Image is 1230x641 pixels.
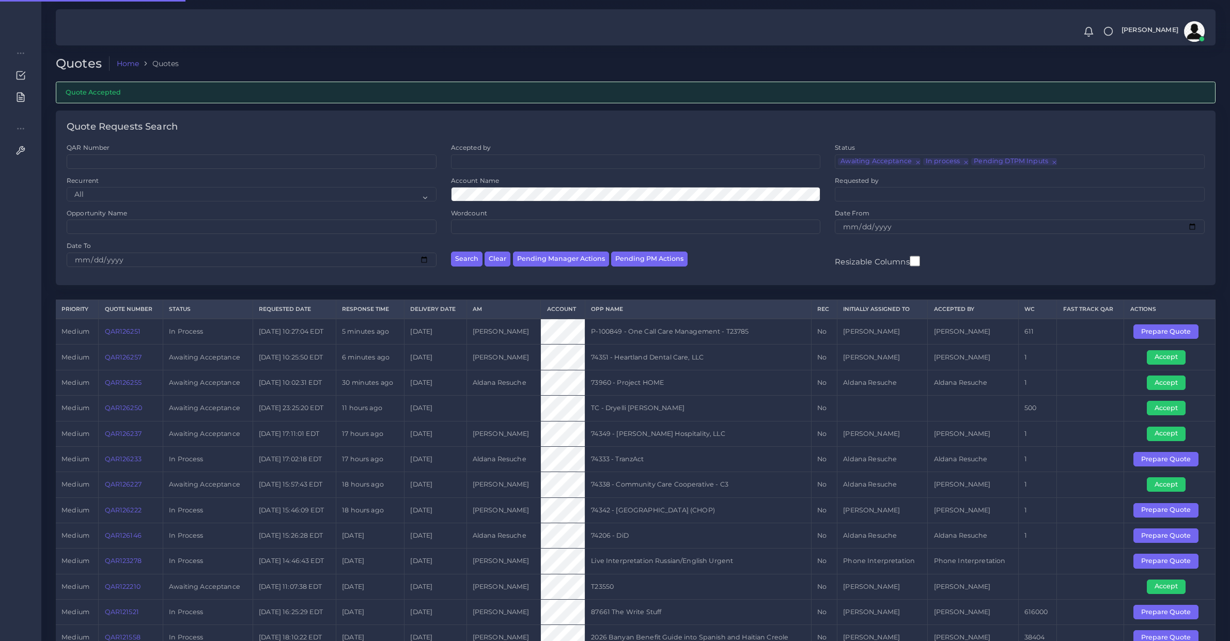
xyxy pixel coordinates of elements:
li: Quotes [139,58,179,69]
td: [PERSON_NAME] [466,421,541,446]
td: [PERSON_NAME] [928,599,1018,624]
a: Prepare Quote [1133,531,1206,539]
input: Resizable Columns [910,255,920,268]
td: No [812,549,837,574]
td: Awaiting Acceptance [163,472,253,497]
a: Accept [1147,378,1193,386]
th: WC [1018,300,1057,319]
td: 611 [1018,319,1057,345]
th: Delivery Date [404,300,466,319]
label: Recurrent [67,176,99,185]
td: In Process [163,523,253,548]
td: Awaiting Acceptance [163,396,253,421]
td: No [812,446,837,472]
td: [PERSON_NAME] [466,549,541,574]
a: QAR126255 [105,379,142,386]
td: 1 [1018,472,1057,497]
button: Prepare Quote [1133,605,1198,619]
th: Status [163,300,253,319]
th: Fast Track QAR [1057,300,1124,319]
td: [DATE] 11:07:38 EDT [253,574,336,599]
td: [DATE] 10:27:04 EDT [253,319,336,345]
td: [PERSON_NAME] [928,497,1018,523]
button: Prepare Quote [1133,503,1198,518]
td: [DATE] [404,421,466,446]
td: In Process [163,446,253,472]
td: [PERSON_NAME] [466,574,541,599]
a: QAR126146 [105,531,142,539]
td: [PERSON_NAME] [928,472,1018,497]
button: Accept [1147,580,1186,594]
span: medium [61,353,89,361]
td: Awaiting Acceptance [163,574,253,599]
td: 18 hours ago [336,497,404,523]
a: Prepare Quote [1133,633,1206,641]
a: Prepare Quote [1133,455,1206,462]
span: medium [61,583,89,590]
th: Account [541,300,585,319]
td: No [812,396,837,421]
td: [PERSON_NAME] [928,421,1018,446]
td: [DATE] [336,523,404,548]
h2: Quotes [56,56,110,71]
td: Aldana Resuche [466,370,541,395]
td: No [812,319,837,345]
button: Pending PM Actions [611,252,688,267]
td: 1 [1018,446,1057,472]
button: Search [451,252,482,267]
span: medium [61,404,89,412]
td: Awaiting Acceptance [163,345,253,370]
a: QAR122210 [105,583,141,590]
label: QAR Number [67,143,110,152]
td: Aldana Resuche [837,472,928,497]
td: [DATE] [404,345,466,370]
td: [DATE] [336,549,404,574]
td: TC - Dryelli [PERSON_NAME] [585,396,812,421]
a: Accept [1147,404,1193,412]
a: Accept [1147,582,1193,590]
td: Aldana Resuche [837,446,928,472]
a: QAR126233 [105,455,142,463]
li: Awaiting Acceptance [838,158,921,165]
td: [DATE] 15:46:09 EDT [253,497,336,523]
td: 73960 - Project HOME [585,370,812,395]
td: [PERSON_NAME] [837,345,928,370]
label: Status [835,143,855,152]
td: [DATE] 15:57:43 EDT [253,472,336,497]
td: [PERSON_NAME] [837,574,928,599]
td: [DATE] 23:25:20 EDT [253,396,336,421]
td: In Process [163,319,253,345]
td: [DATE] [404,574,466,599]
td: [DATE] 17:02:18 EDT [253,446,336,472]
th: Requested Date [253,300,336,319]
label: Requested by [835,176,879,185]
td: Live Interpretation Russian/English Urgent [585,549,812,574]
td: [DATE] [404,446,466,472]
a: [PERSON_NAME]avatar [1116,21,1208,42]
button: Accept [1147,427,1186,441]
td: No [812,497,837,523]
td: Aldana Resuche [466,523,541,548]
li: Pending DTPM Inputs [971,158,1057,165]
td: 1 [1018,370,1057,395]
h4: Quote Requests Search [67,121,178,133]
td: 74351 - Heartland Dental Care, LLC [585,345,812,370]
a: QAR123278 [105,557,142,565]
td: 1 [1018,345,1057,370]
td: 11 hours ago [336,396,404,421]
td: [DATE] 16:25:29 EDT [253,599,336,624]
td: [PERSON_NAME] [928,574,1018,599]
td: No [812,421,837,446]
label: Account Name [451,176,500,185]
td: No [812,599,837,624]
th: Opp Name [585,300,812,319]
td: 17 hours ago [336,446,404,472]
td: [PERSON_NAME] [928,345,1018,370]
td: [DATE] 10:02:31 EDT [253,370,336,395]
span: [PERSON_NAME] [1122,27,1178,34]
label: Opportunity Name [67,209,127,217]
span: medium [61,430,89,437]
th: Initially Assigned to [837,300,928,319]
a: QAR121521 [105,608,139,616]
th: AM [466,300,541,319]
